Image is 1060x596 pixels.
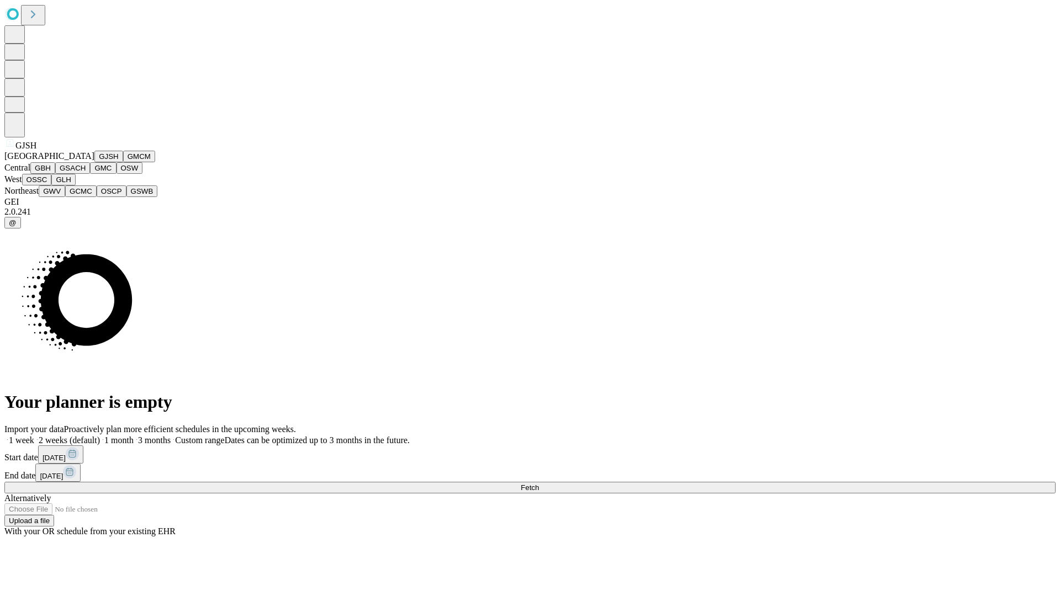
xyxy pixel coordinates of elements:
[15,141,36,150] span: GJSH
[4,482,1056,493] button: Fetch
[225,435,410,445] span: Dates can be optimized up to 3 months in the future.
[4,445,1056,464] div: Start date
[35,464,81,482] button: [DATE]
[4,392,1056,412] h1: Your planner is empty
[39,185,65,197] button: GWV
[4,207,1056,217] div: 2.0.241
[4,186,39,195] span: Northeast
[55,162,90,174] button: GSACH
[123,151,155,162] button: GMCM
[4,163,30,172] span: Central
[64,424,296,434] span: Proactively plan more efficient schedules in the upcoming weeks.
[65,185,97,197] button: GCMC
[22,174,52,185] button: OSSC
[43,454,66,462] span: [DATE]
[116,162,143,174] button: OSW
[4,197,1056,207] div: GEI
[104,435,134,445] span: 1 month
[90,162,116,174] button: GMC
[521,483,539,492] span: Fetch
[39,435,100,445] span: 2 weeks (default)
[94,151,123,162] button: GJSH
[51,174,75,185] button: GLH
[9,435,34,445] span: 1 week
[4,464,1056,482] div: End date
[4,515,54,526] button: Upload a file
[4,493,51,503] span: Alternatively
[97,185,126,197] button: OSCP
[4,217,21,228] button: @
[4,526,176,536] span: With your OR schedule from your existing EHR
[175,435,224,445] span: Custom range
[9,219,17,227] span: @
[40,472,63,480] span: [DATE]
[4,424,64,434] span: Import your data
[138,435,171,445] span: 3 months
[38,445,83,464] button: [DATE]
[4,151,94,161] span: [GEOGRAPHIC_DATA]
[30,162,55,174] button: GBH
[126,185,158,197] button: GSWB
[4,174,22,184] span: West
